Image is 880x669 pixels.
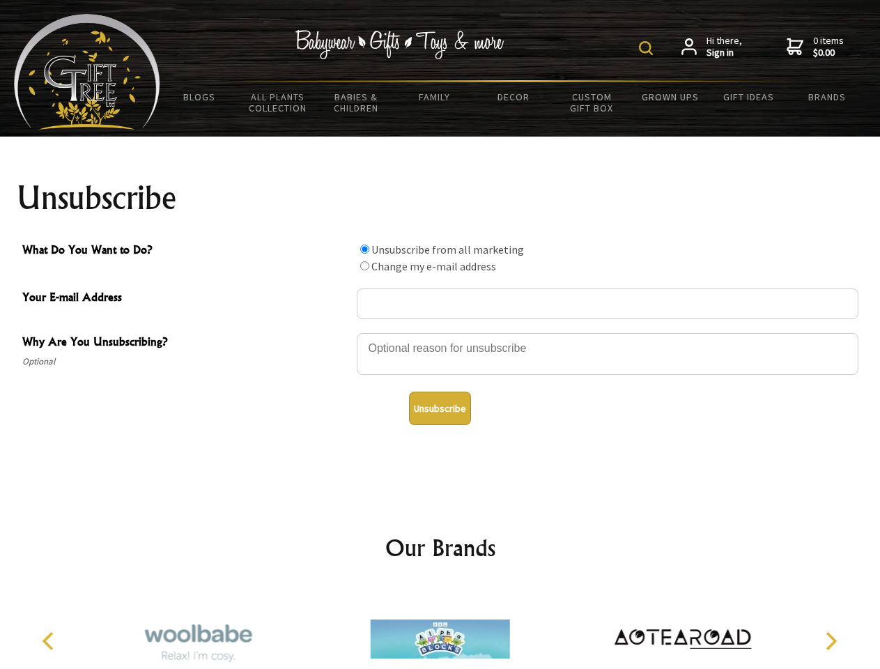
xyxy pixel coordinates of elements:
[22,353,350,370] span: Optional
[22,241,350,261] span: What Do You Want to Do?
[160,82,239,111] a: BLOGS
[357,289,858,319] input: Your E-mail Address
[631,82,709,111] a: Grown Ups
[787,35,844,59] a: 0 items$0.00
[28,531,853,564] h2: Our Brands
[35,626,65,656] button: Previous
[709,82,788,111] a: Gift Ideas
[360,261,369,270] input: What Do You Want to Do?
[409,392,471,425] button: Unsubscribe
[639,41,653,55] img: product search
[707,35,742,59] span: Hi there,
[239,82,318,123] a: All Plants Collection
[396,82,474,111] a: Family
[474,82,553,111] a: Decor
[371,259,496,273] label: Change my e-mail address
[553,82,631,123] a: Custom Gift Box
[357,333,858,375] textarea: Why Are You Unsubscribing?
[813,34,844,59] span: 0 items
[707,47,742,59] strong: Sign in
[317,82,396,123] a: Babies & Children
[371,243,524,256] label: Unsubscribe from all marketing
[22,333,350,353] span: Why Are You Unsubscribing?
[815,626,846,656] button: Next
[360,245,369,254] input: What Do You Want to Do?
[22,289,350,309] span: Your E-mail Address
[17,181,864,215] h1: Unsubscribe
[681,35,742,59] a: Hi there,Sign in
[788,82,867,111] a: Brands
[14,14,160,130] img: Babyware - Gifts - Toys and more...
[295,30,504,59] img: Babywear - Gifts - Toys & more
[813,47,844,59] strong: $0.00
